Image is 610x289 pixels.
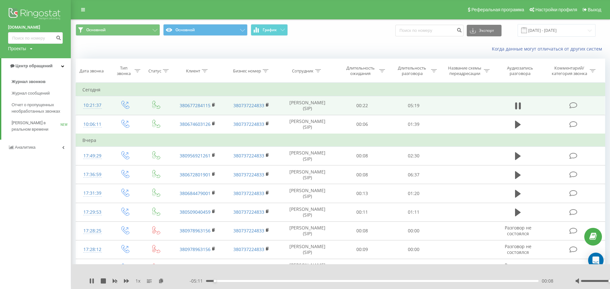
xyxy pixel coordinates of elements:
[180,228,211,234] a: 380978963156
[467,25,502,36] button: Экспорт
[388,165,439,184] td: 06:37
[388,184,439,203] td: 01:20
[336,240,388,259] td: 00:09
[82,118,102,131] div: 10:06:11
[395,65,429,76] div: Длительность разговора
[395,25,464,36] input: Поиск по номеру
[180,102,211,108] a: 380677284115
[499,65,541,76] div: Аудиозапись разговора
[82,225,102,237] div: 17:28:25
[535,7,577,12] span: Настройки профиля
[12,90,50,97] span: Журнал сообщений
[336,115,388,134] td: 00:06
[12,76,71,88] a: Журнал звонков
[388,96,439,115] td: 05:19
[82,150,102,162] div: 17:49:29
[186,68,200,74] div: Клиент
[233,190,264,196] a: 380737224833
[505,243,531,255] span: Разговор не состоялся
[12,99,71,117] a: Отчет о пропущенных необработанных звонках
[278,259,336,278] td: [PERSON_NAME] (SIP)
[180,121,211,127] a: 380674603126
[1,58,71,74] a: Центр обращений
[80,68,104,74] div: Дата звонка
[76,134,605,147] td: Вчера
[388,203,439,221] td: 01:11
[336,96,388,115] td: 00:22
[233,121,264,127] a: 380737224833
[505,262,531,274] span: Разговор не состоялся
[76,24,160,36] button: Основной
[15,63,52,68] span: Центр обращений
[115,65,133,76] div: Тип звонка
[278,115,336,134] td: [PERSON_NAME] (SIP)
[8,6,63,23] img: Ringostat logo
[8,24,63,31] a: [DOMAIN_NAME]
[505,225,531,237] span: Разговор не состоялся
[136,278,140,284] span: 1 x
[336,203,388,221] td: 00:11
[180,209,211,215] a: 380509040459
[336,221,388,240] td: 00:08
[82,206,102,219] div: 17:29:53
[180,246,211,252] a: 380978963156
[233,153,264,159] a: 380737224833
[388,240,439,259] td: 00:00
[12,117,71,135] a: [PERSON_NAME] в реальном времениNEW
[588,253,604,268] div: Open Intercom Messenger
[278,203,336,221] td: [PERSON_NAME] (SIP)
[278,96,336,115] td: [PERSON_NAME] (SIP)
[82,99,102,112] div: 10:21:37
[82,187,102,200] div: 17:31:39
[471,7,524,12] span: Реферальная программа
[180,172,211,178] a: 380672801901
[550,65,588,76] div: Комментарий/категория звонка
[278,146,336,165] td: [PERSON_NAME] (SIP)
[492,46,605,52] a: Когда данные могут отличаться от других систем
[336,165,388,184] td: 00:08
[8,32,63,44] input: Поиск по номеру
[388,221,439,240] td: 00:00
[388,146,439,165] td: 02:30
[388,259,439,278] td: 00:00
[448,65,482,76] div: Название схемы переадресации
[180,153,211,159] a: 380956921261
[163,24,248,36] button: Основной
[542,278,553,284] span: 00:08
[278,240,336,259] td: [PERSON_NAME] (SIP)
[8,45,26,52] div: Проекты
[233,246,264,252] a: 380737224833
[180,190,211,196] a: 380684479001
[388,115,439,134] td: 01:39
[233,68,261,74] div: Бизнес номер
[82,262,102,275] div: 17:27:58
[12,102,68,115] span: Отчет о пропущенных необработанных звонках
[336,146,388,165] td: 00:08
[12,88,71,99] a: Журнал сообщений
[292,68,314,74] div: Сотрудник
[76,83,605,96] td: Сегодня
[278,165,336,184] td: [PERSON_NAME] (SIP)
[263,28,277,32] span: График
[12,120,61,133] span: [PERSON_NAME] в реальном времени
[190,278,206,284] span: - 05:11
[343,65,378,76] div: Длительность ожидания
[251,24,288,36] button: График
[588,7,601,12] span: Выход
[278,184,336,203] td: [PERSON_NAME] (SIP)
[233,172,264,178] a: 380737224833
[336,184,388,203] td: 00:13
[148,68,161,74] div: Статус
[82,168,102,181] div: 17:36:59
[213,280,216,282] div: Accessibility label
[233,209,264,215] a: 380737224833
[86,27,106,33] span: Основной
[12,79,45,85] span: Журнал звонков
[336,259,388,278] td: 00:07
[233,102,264,108] a: 380737224833
[15,145,35,150] span: Аналитика
[278,221,336,240] td: [PERSON_NAME] (SIP)
[82,243,102,256] div: 17:28:12
[233,228,264,234] a: 380737224833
